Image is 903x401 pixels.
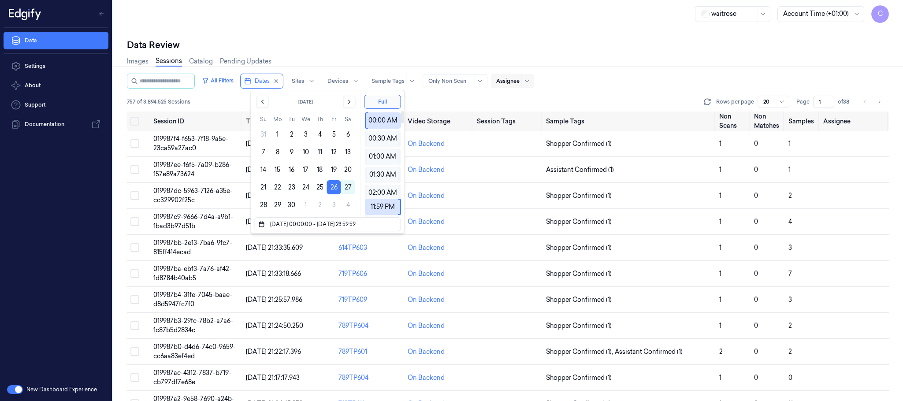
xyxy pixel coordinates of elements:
[271,115,285,124] th: Monday
[130,191,139,200] button: Select row
[241,74,283,88] button: Dates
[546,191,612,200] span: Shopper Confirmed (1)
[341,180,355,194] button: Today, Saturday, September 27th, 2025
[256,145,271,159] button: Sunday, September 7th, 2025
[719,244,721,252] span: 1
[368,185,398,201] div: 02:00 AM
[153,239,232,256] span: 019987bb-2e13-7ba6-9fc7-815ff414ecad
[327,163,341,177] button: Friday, September 19th, 2025
[754,322,758,330] span: 0
[751,111,785,131] th: Non Matches
[285,180,299,194] button: Tuesday, September 23rd, 2025
[871,5,889,23] button: C
[341,145,355,159] button: Saturday, September 13th, 2025
[285,163,299,177] button: Tuesday, September 16th, 2025
[546,269,612,278] span: Shopper Confirmed (1)
[153,187,233,204] span: 019987dc-5963-7126-a35e-cc329902f25c
[341,163,355,177] button: Saturday, September 20th, 2025
[246,218,302,226] span: [DATE] 21:49:19.800
[719,218,721,226] span: 1
[408,321,445,330] div: On Backend
[313,127,327,141] button: Thursday, September 4th, 2025
[408,191,445,200] div: On Backend
[256,198,271,212] button: Sunday, September 28th, 2025
[368,199,398,215] div: 11:59 PM
[754,140,758,148] span: 0
[719,140,721,148] span: 1
[285,198,299,212] button: Tuesday, September 30th, 2025
[754,348,758,356] span: 0
[719,374,721,382] span: 1
[796,98,810,106] span: Page
[546,165,614,175] span: Assistant Confirmed (1)
[788,296,792,304] span: 3
[4,115,108,133] a: Documentation
[156,56,182,67] a: Sessions
[859,96,885,108] nav: pagination
[94,7,108,21] button: Toggle Navigation
[299,198,313,212] button: Wednesday, October 1st, 2025
[313,145,327,159] button: Thursday, September 11th, 2025
[127,57,149,66] a: Images
[368,149,398,165] div: 01:00 AM
[338,373,401,382] div: 789TP604
[313,115,327,124] th: Thursday
[256,127,271,141] button: Sunday, August 31st, 2025
[246,296,302,304] span: [DATE] 21:25:57.986
[242,111,335,131] th: Timestamp (Session)
[256,115,355,212] table: September 2025
[130,347,139,356] button: Select row
[546,243,612,252] span: Shopper Confirmed (1)
[615,347,683,356] span: Assistant Confirmed (1)
[130,243,139,252] button: Select row
[313,163,327,177] button: Thursday, September 18th, 2025
[338,269,401,278] div: 719TP606
[341,115,355,124] th: Saturday
[788,192,792,200] span: 2
[788,348,792,356] span: 2
[153,343,236,360] span: 019987b0-d4d6-74c0-9659-cc6aa83ef4ed
[285,145,299,159] button: Tuesday, September 9th, 2025
[327,145,341,159] button: Friday, September 12th, 2025
[130,117,139,126] button: Select all
[4,32,108,49] a: Data
[153,213,233,230] span: 019987c9-9666-7d4a-a9b1-1bad3b97d51b
[268,219,393,230] input: Dates
[246,244,303,252] span: [DATE] 21:33:35.609
[546,373,612,382] span: Shopper Confirmed (1)
[246,140,302,148] span: [DATE] 22:36:42.415
[130,139,139,148] button: Select row
[341,198,355,212] button: Saturday, October 4th, 2025
[127,98,190,106] span: 757 of 3,894,525 Sessions
[719,296,721,304] span: 1
[754,166,758,174] span: 0
[246,270,301,278] span: [DATE] 21:33:18.666
[327,198,341,212] button: Friday, October 3rd, 2025
[130,295,139,304] button: Select row
[256,96,269,108] button: Go to the Previous Month
[313,198,327,212] button: Thursday, October 2nd, 2025
[716,98,754,106] p: Rows per page
[546,139,612,149] span: Shopper Confirmed (1)
[873,96,885,108] button: Go to next page
[754,244,758,252] span: 0
[408,139,445,149] div: On Backend
[327,180,341,194] button: Friday, September 26th, 2025, selected
[719,348,723,356] span: 2
[408,269,445,278] div: On Backend
[299,180,313,194] button: Wednesday, September 24th, 2025
[246,166,305,174] span: [DATE] 22:30:09.370
[754,296,758,304] span: 0
[246,374,300,382] span: [DATE] 21:17:17.943
[820,111,889,131] th: Assignee
[246,322,303,330] span: [DATE] 21:24:50.250
[130,269,139,278] button: Select row
[719,322,721,330] span: 1
[343,96,355,108] button: Go to the Next Month
[299,115,313,124] th: Wednesday
[153,369,231,386] span: 019987ac-4312-7837-b719-cb797df7e68e
[130,165,139,174] button: Select row
[153,291,232,308] span: 019987b4-31fe-7045-baae-d8d5947fc7f0
[150,111,242,131] th: Session ID
[788,244,792,252] span: 3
